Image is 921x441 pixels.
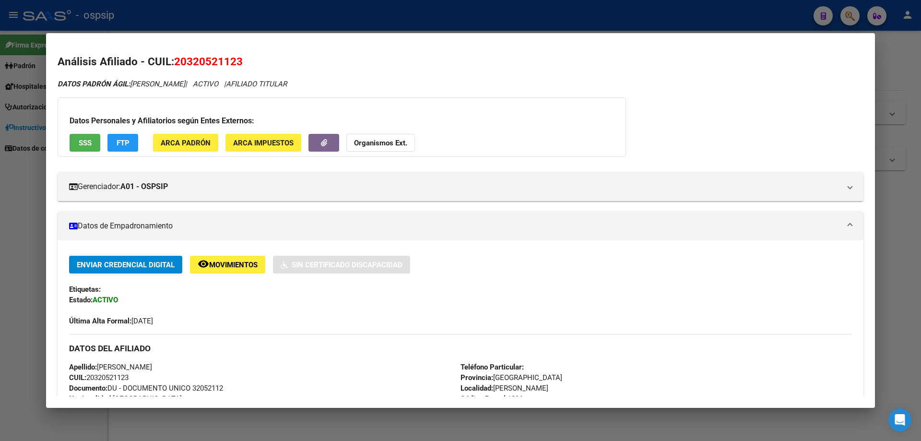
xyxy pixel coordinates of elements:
[460,373,493,382] strong: Provincia:
[69,285,101,294] strong: Etiquetas:
[107,134,138,152] button: FTP
[58,212,863,240] mat-expansion-panel-header: Datos de Empadronamiento
[79,139,92,147] span: SSS
[69,317,153,325] span: [DATE]
[460,373,562,382] span: [GEOGRAPHIC_DATA]
[58,172,863,201] mat-expansion-panel-header: Gerenciador:A01 - OSPSIP
[69,181,840,192] mat-panel-title: Gerenciador:
[69,363,97,371] strong: Apellido:
[58,54,863,70] h2: Análisis Afiliado - CUIL:
[198,258,209,270] mat-icon: remove_red_eye
[460,363,524,371] strong: Teléfono Particular:
[69,394,182,403] span: [GEOGRAPHIC_DATA]
[69,384,223,393] span: DU - DOCUMENTO UNICO 32052112
[460,384,493,393] strong: Localidad:
[77,261,175,269] span: Enviar Credencial Digital
[69,384,107,393] strong: Documento:
[190,256,265,274] button: Movimientos
[69,256,182,274] button: Enviar Credencial Digital
[58,80,130,88] strong: DATOS PADRÓN ÁGIL:
[70,134,100,152] button: SSS
[70,115,614,127] h3: Datos Personales y Afiliatorios según Entes Externos:
[69,343,852,354] h3: DATOS DEL AFILIADO
[888,408,911,431] div: Open Intercom Messenger
[346,134,415,152] button: Organismos Ext.
[233,139,294,147] span: ARCA Impuestos
[226,80,287,88] span: AFILIADO TITULAR
[69,363,152,371] span: [PERSON_NAME]
[69,373,129,382] span: 20320521123
[460,394,508,403] strong: Código Postal:
[161,139,211,147] span: ARCA Padrón
[117,139,130,147] span: FTP
[69,317,131,325] strong: Última Alta Formal:
[69,373,86,382] strong: CUIL:
[460,384,548,393] span: [PERSON_NAME]
[58,80,287,88] i: | ACTIVO |
[292,261,402,269] span: Sin Certificado Discapacidad
[209,261,258,269] span: Movimientos
[69,296,93,304] strong: Estado:
[153,134,218,152] button: ARCA Padrón
[273,256,410,274] button: Sin Certificado Discapacidad
[460,394,523,403] span: 1806
[174,55,243,68] span: 20320521123
[225,134,301,152] button: ARCA Impuestos
[354,139,407,147] strong: Organismos Ext.
[120,181,168,192] strong: A01 - OSPSIP
[58,80,185,88] span: [PERSON_NAME]
[69,394,113,403] strong: Nacionalidad:
[93,296,118,304] strong: ACTIVO
[69,220,840,232] mat-panel-title: Datos de Empadronamiento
